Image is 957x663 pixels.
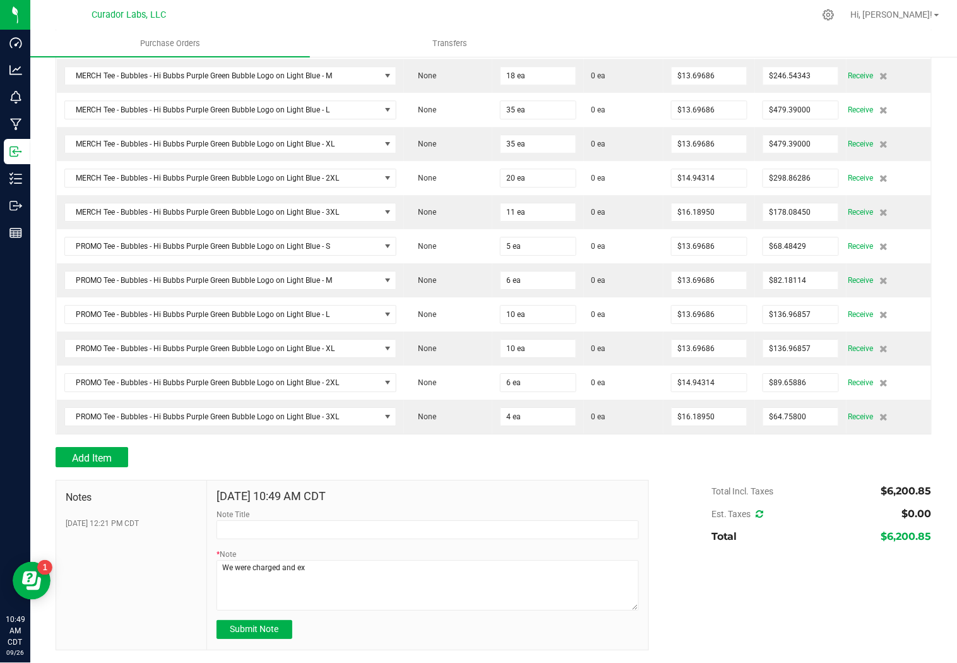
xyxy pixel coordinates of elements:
[64,271,397,290] span: NO DATA FOUND
[412,242,436,251] span: None
[848,68,874,83] span: Receive
[9,37,22,49] inline-svg: Dashboard
[230,624,278,634] span: Submit Note
[848,205,874,220] span: Receive
[412,105,436,114] span: None
[64,100,397,119] span: NO DATA FOUND
[64,339,397,358] span: NO DATA FOUND
[65,408,381,426] span: PROMO Tee - Bubbles - Hi Bubbs Purple Green Bubble Logo on Light Blue - 3XL
[92,9,166,20] span: Curador Labs, LLC
[65,272,381,289] span: PROMO Tee - Bubbles - Hi Bubbs Purple Green Bubble Logo on Light Blue - M
[672,169,747,187] input: $0.00000
[501,237,576,255] input: 0 ea
[763,237,838,255] input: $0.00000
[415,38,484,49] span: Transfers
[501,101,576,119] input: 0 ea
[672,272,747,289] input: $0.00000
[310,30,590,57] a: Transfers
[412,208,436,217] span: None
[217,490,639,503] h4: [DATE] 10:49 AM CDT
[9,227,22,239] inline-svg: Reports
[591,104,606,116] span: 0 ea
[763,306,838,323] input: $0.00000
[848,170,874,186] span: Receive
[672,67,747,85] input: $0.00000
[65,306,381,323] span: PROMO Tee - Bubbles - Hi Bubbs Purple Green Bubble Logo on Light Blue - L
[902,508,932,520] span: $0.00
[501,340,576,357] input: 0 ea
[412,412,436,421] span: None
[9,91,22,104] inline-svg: Monitoring
[9,118,22,131] inline-svg: Manufacturing
[763,374,838,391] input: $0.00000
[501,169,576,187] input: 0 ea
[881,530,932,542] span: $6,200.85
[672,135,747,153] input: $0.00000
[591,343,606,354] span: 0 ea
[591,411,606,422] span: 0 ea
[66,490,197,505] span: Notes
[591,275,606,286] span: 0 ea
[672,374,747,391] input: $0.00000
[501,203,576,221] input: 0 ea
[763,169,838,187] input: $0.00000
[13,562,51,600] iframe: Resource center
[591,241,606,252] span: 0 ea
[848,375,874,390] span: Receive
[72,452,112,464] span: Add Item
[66,518,139,529] button: [DATE] 12:21 PM CDT
[501,374,576,391] input: 0 ea
[65,374,381,391] span: PROMO Tee - Bubbles - Hi Bubbs Purple Green Bubble Logo on Light Blue - 2XL
[672,306,747,323] input: $0.00000
[672,203,747,221] input: $0.00000
[591,172,606,184] span: 0 ea
[65,135,381,153] span: MERCH Tee - Bubbles - Hi Bubbs Purple Green Bubble Logo on Light Blue - XL
[217,509,249,520] label: Note Title
[851,9,933,20] span: Hi, [PERSON_NAME]!
[412,140,436,148] span: None
[711,530,737,542] span: Total
[848,239,874,254] span: Receive
[591,70,606,81] span: 0 ea
[672,101,747,119] input: $0.00000
[848,307,874,322] span: Receive
[64,373,397,392] span: NO DATA FOUND
[591,138,606,150] span: 0 ea
[30,30,310,57] a: Purchase Orders
[64,134,397,153] span: NO DATA FOUND
[763,203,838,221] input: $0.00000
[763,340,838,357] input: $0.00000
[848,273,874,288] span: Receive
[501,67,576,85] input: 0 ea
[501,408,576,426] input: 0 ea
[711,509,764,519] span: Est. Taxes
[412,378,436,387] span: None
[763,272,838,289] input: $0.00000
[881,485,932,497] span: $6,200.85
[501,272,576,289] input: 0 ea
[501,306,576,323] input: 0 ea
[591,377,606,388] span: 0 ea
[64,237,397,256] span: NO DATA FOUND
[65,237,381,255] span: PROMO Tee - Bubbles - Hi Bubbs Purple Green Bubble Logo on Light Blue - S
[56,447,128,467] button: Add Item
[412,276,436,285] span: None
[37,560,52,575] iframe: Resource center unread badge
[65,67,381,85] span: MERCH Tee - Bubbles - Hi Bubbs Purple Green Bubble Logo on Light Blue - M
[672,408,747,426] input: $0.00000
[763,408,838,426] input: $0.00000
[763,67,838,85] input: $0.00000
[65,169,381,187] span: MERCH Tee - Bubbles - Hi Bubbs Purple Green Bubble Logo on Light Blue - 2XL
[412,310,436,319] span: None
[65,203,381,221] span: MERCH Tee - Bubbles - Hi Bubbs Purple Green Bubble Logo on Light Blue - 3XL
[123,38,217,49] span: Purchase Orders
[64,169,397,188] span: NO DATA FOUND
[412,71,436,80] span: None
[501,135,576,153] input: 0 ea
[763,101,838,119] input: $0.00000
[6,614,25,648] p: 10:49 AM CDT
[9,172,22,185] inline-svg: Inventory
[412,344,436,353] span: None
[217,620,292,639] button: Submit Note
